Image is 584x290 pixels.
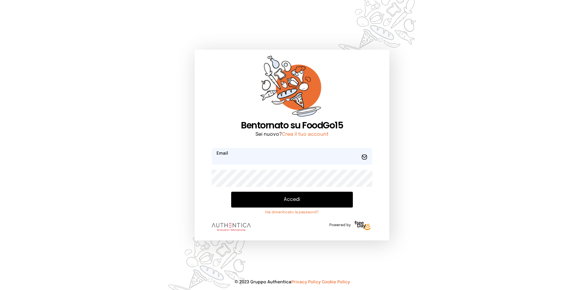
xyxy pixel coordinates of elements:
a: Crea il tuo account [282,132,328,137]
h1: Bentornato su FoodGo15 [212,120,372,131]
span: Powered by [329,223,351,228]
p: Sei nuovo? [212,131,372,138]
img: logo-freeday.3e08031.png [353,220,372,232]
button: Accedi [231,192,353,208]
a: Privacy Policy [291,280,321,284]
img: sticker-orange.65babaf.png [260,56,324,120]
p: © 2023 Gruppo Authentica [10,279,574,285]
a: Hai dimenticato la password? [231,210,353,215]
a: Cookie Policy [322,280,350,284]
img: logo.8f33a47.png [212,223,251,231]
